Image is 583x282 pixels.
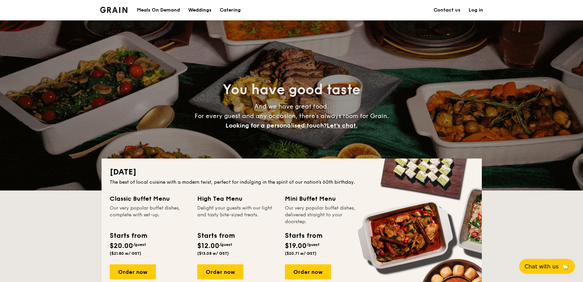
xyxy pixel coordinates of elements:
[110,179,474,186] div: The best of local cuisine with a modern twist, perfect for indulging in the spirit of our nation’...
[519,259,575,274] button: Chat with us🦙
[285,205,364,225] div: Our very popular buffet dishes, delivered straight to your doorstep.
[525,263,559,270] span: Chat with us
[197,231,234,241] div: Starts from
[197,251,229,256] span: ($13.08 w/ GST)
[285,251,316,256] span: ($20.71 w/ GST)
[197,264,243,279] div: Order now
[110,231,147,241] div: Starts from
[110,194,189,203] div: Classic Buffet Menu
[110,264,156,279] div: Order now
[197,242,219,250] span: $12.00
[285,231,322,241] div: Starts from
[197,205,277,225] div: Delight your guests with our light and tasty bite-sized treats.
[327,122,358,129] span: Let's chat.
[110,242,133,250] span: $20.00
[223,82,360,98] span: You have good taste
[195,103,389,129] span: And we have great food. For every guest and any occasion, there’s always room for Grain.
[219,242,232,247] span: /guest
[225,122,327,129] span: Looking for a personalised touch?
[110,251,141,256] span: ($21.80 w/ GST)
[100,7,128,13] img: Grain
[561,263,569,270] span: 🦙
[285,194,364,203] div: Mini Buffet Menu
[133,242,146,247] span: /guest
[197,194,277,203] div: High Tea Menu
[110,205,189,225] div: Our very popular buffet dishes, complete with set-up.
[307,242,320,247] span: /guest
[285,242,307,250] span: $19.00
[100,7,128,13] a: Logotype
[110,167,474,178] h2: [DATE]
[285,264,331,279] div: Order now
